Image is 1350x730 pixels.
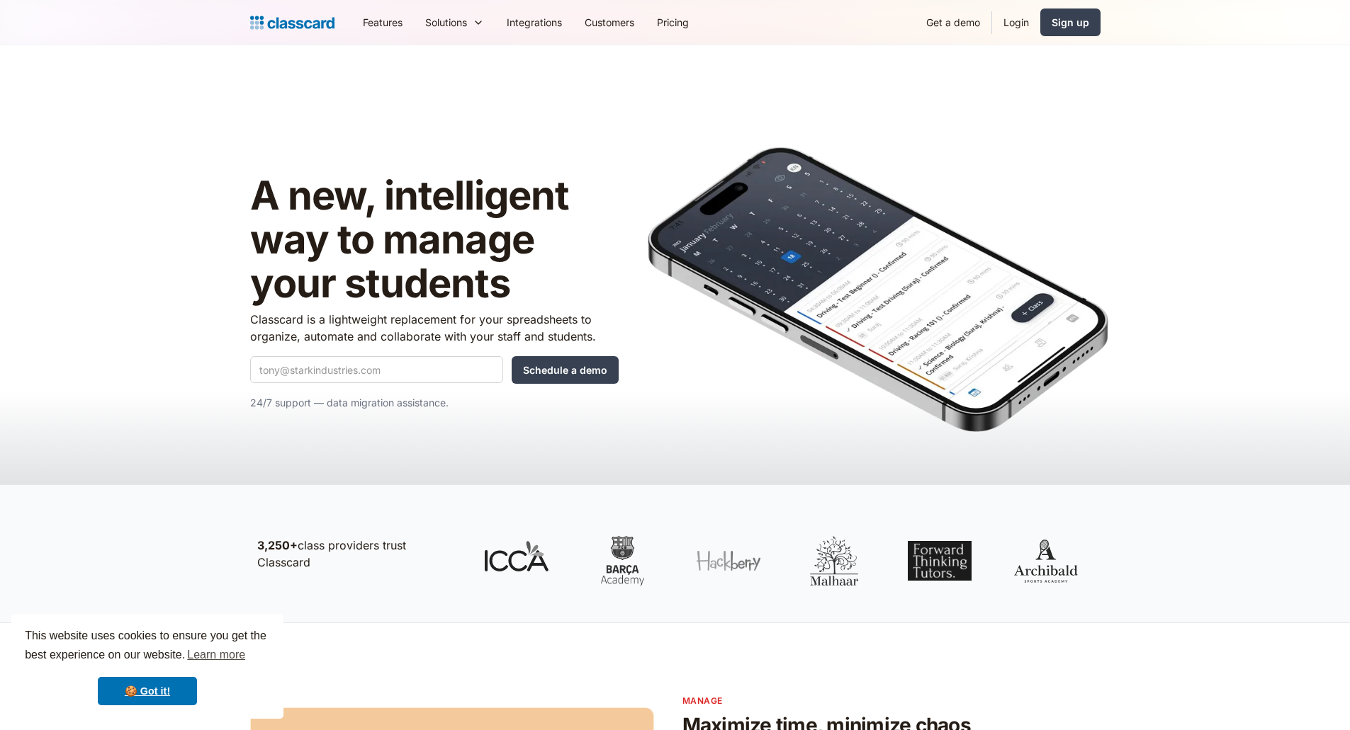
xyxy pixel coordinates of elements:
[185,644,247,666] a: learn more about cookies
[25,627,270,666] span: This website uses cookies to ensure you get the best experience on our website.
[250,356,503,383] input: tony@starkindustries.com
[250,13,334,33] a: Logo
[915,6,991,38] a: Get a demo
[682,694,1101,707] p: Manage
[250,311,619,345] p: Classcard is a lightweight replacement for your spreadsheets to organize, automate and collaborat...
[250,356,619,384] form: Quick Demo Form
[1040,8,1101,36] a: Sign up
[512,356,619,384] input: Schedule a demo
[425,15,467,30] div: Solutions
[1052,15,1089,30] div: Sign up
[250,174,619,305] h1: A new, intelligent way to manage your students
[573,6,646,38] a: Customers
[257,538,298,552] strong: 3,250+
[250,394,619,411] p: 24/7 support — data migration assistance.
[414,6,495,38] div: Solutions
[98,677,197,705] a: dismiss cookie message
[257,537,456,571] p: class providers trust Classcard
[495,6,573,38] a: Integrations
[11,614,283,719] div: cookieconsent
[646,6,700,38] a: Pricing
[351,6,414,38] a: Features
[992,6,1040,38] a: Login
